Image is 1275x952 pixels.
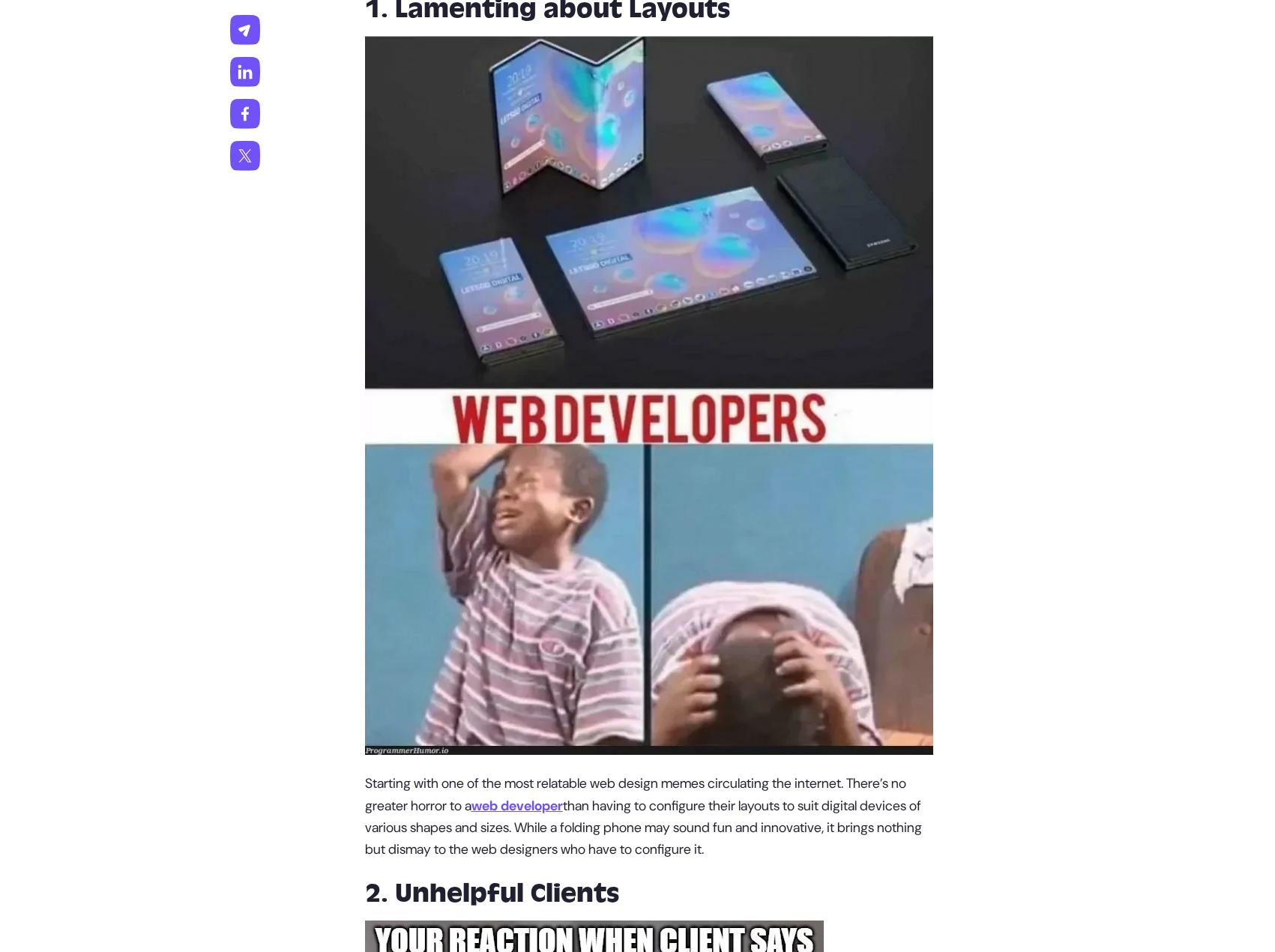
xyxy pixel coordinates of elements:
[1205,882,1268,945] iframe: LiveChat chat widget
[365,773,941,861] p: Starting with one of the most relatable web design memes circulating the internet. There’s no gre...
[365,36,933,755] img: Web developer phone meme
[365,877,619,910] strong: 2. Unhelpful Clients
[471,797,563,815] a: web developer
